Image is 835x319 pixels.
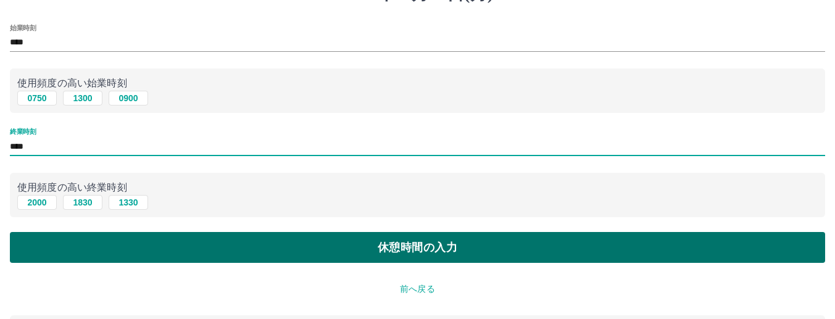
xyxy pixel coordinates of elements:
button: 0750 [17,91,57,106]
button: 休憩時間の入力 [10,232,825,263]
label: 終業時刻 [10,127,36,136]
label: 始業時刻 [10,23,36,32]
button: 2000 [17,195,57,210]
p: 使用頻度の高い始業時刻 [17,76,818,91]
button: 1300 [63,91,102,106]
p: 前へ戻る [10,283,825,296]
button: 0900 [109,91,148,106]
p: 使用頻度の高い終業時刻 [17,180,818,195]
button: 1830 [63,195,102,210]
button: 1330 [109,195,148,210]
